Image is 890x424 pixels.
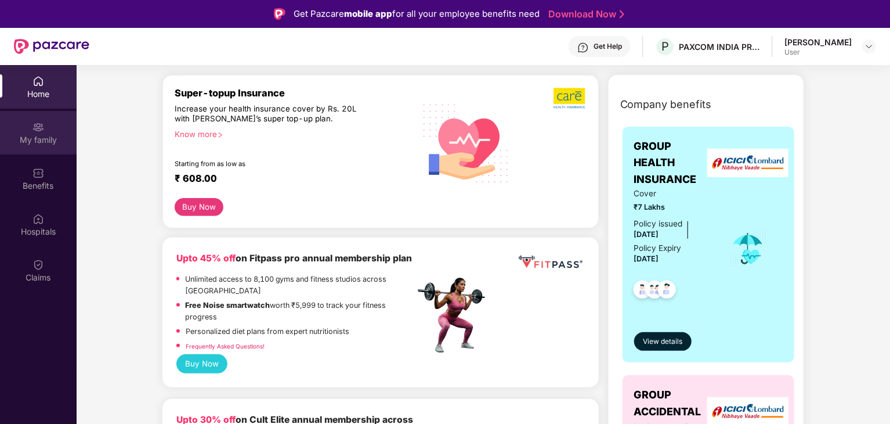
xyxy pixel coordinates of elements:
[32,76,44,87] img: svg+xml;base64,PHN2ZyBpZD0iSG9tZSIgeG1sbnM9Imh0dHA6Ly93d3cudzMub3JnLzIwMDAvc3ZnIiB3aWR0aD0iMjAiIG...
[186,301,270,310] strong: Free Noise smartwatch
[14,39,89,54] img: New Pazcare Logo
[516,251,584,273] img: fppp.png
[634,230,659,239] span: [DATE]
[176,354,228,373] button: Buy Now
[634,138,714,188] span: GROUP HEALTH INSURANCE
[175,87,415,99] div: Super-topup Insurance
[661,39,669,53] span: P
[548,8,621,20] a: Download Now
[175,130,408,138] div: Know more
[628,277,657,306] img: svg+xml;base64,PHN2ZyB4bWxucz0iaHR0cDovL3d3dy53My5vcmcvMjAwMC9zdmciIHdpZHRoPSI0OC45NDMiIGhlaWdodD...
[653,277,681,306] img: svg+xml;base64,PHN2ZyB4bWxucz0iaHR0cDovL3d3dy53My5vcmcvMjAwMC9zdmciIHdpZHRoPSI0OC45NDMiIGhlaWdodD...
[620,96,712,113] span: Company benefits
[553,87,587,109] img: b5dec4f62d2307b9de63beb79f102df3.png
[634,218,683,230] div: Policy issued
[186,300,415,323] p: worth ₹5,999 to track your fitness progress
[643,336,682,347] span: View details
[414,275,495,356] img: fpp.png
[32,121,44,133] img: svg+xml;base64,PHN2ZyB3aWR0aD0iMjAiIGhlaWdodD0iMjAiIHZpZXdCb3g9IjAgMCAyMCAyMCIgZmlsbD0ibm9uZSIgeG...
[186,343,265,350] a: Frequently Asked Questions!
[186,326,349,337] p: Personalized diet plans from expert nutritionists
[176,253,412,264] b: on Fitpass pro annual membership plan
[784,48,852,57] div: User
[729,229,767,268] img: icon
[784,37,852,48] div: [PERSON_NAME]
[176,253,236,264] b: Upto 45% off
[185,274,415,297] p: Unlimited access to 8,100 gyms and fitness studios across [GEOGRAPHIC_DATA]
[641,277,669,306] img: svg+xml;base64,PHN2ZyB4bWxucz0iaHR0cDovL3d3dy53My5vcmcvMjAwMC9zdmciIHdpZHRoPSI0OC45MTUiIGhlaWdodD...
[175,104,365,125] div: Increase your health insurance cover by Rs. 20L with [PERSON_NAME]’s super top-up plan.
[294,7,540,21] div: Get Pazcare for all your employee benefits need
[679,41,760,52] div: PAXCOM INDIA PRIVATE LIMITED
[217,132,223,138] span: right
[594,42,622,51] div: Get Help
[344,8,392,19] strong: mobile app
[274,8,285,20] img: Logo
[415,90,518,195] img: svg+xml;base64,PHN2ZyB4bWxucz0iaHR0cDovL3d3dy53My5vcmcvMjAwMC9zdmciIHhtbG5zOnhsaW5rPSJodHRwOi8vd3...
[634,188,714,200] span: Cover
[634,242,682,254] div: Policy Expiry
[32,259,44,271] img: svg+xml;base64,PHN2ZyBpZD0iQ2xhaW0iIHhtbG5zPSJodHRwOi8vd3d3LnczLm9yZy8yMDAwL3N2ZyIgd2lkdGg9IjIwIi...
[577,42,589,53] img: svg+xml;base64,PHN2ZyBpZD0iSGVscC0zMngzMiIgeG1sbnM9Imh0dHA6Ly93d3cudzMub3JnLzIwMDAvc3ZnIiB3aWR0aD...
[864,42,874,51] img: svg+xml;base64,PHN2ZyBpZD0iRHJvcGRvd24tMzJ4MzIiIHhtbG5zPSJodHRwOi8vd3d3LnczLm9yZy8yMDAwL3N2ZyIgd2...
[634,202,714,213] span: ₹7 Lakhs
[634,332,692,351] button: View details
[707,149,788,177] img: insurerLogo
[175,173,403,186] div: ₹ 608.00
[175,160,366,168] div: Starting from as low as
[634,254,659,263] span: [DATE]
[175,198,224,216] button: Buy Now
[32,213,44,225] img: svg+xml;base64,PHN2ZyBpZD0iSG9zcGl0YWxzIiB4bWxucz0iaHR0cDovL3d3dy53My5vcmcvMjAwMC9zdmciIHdpZHRoPS...
[32,167,44,179] img: svg+xml;base64,PHN2ZyBpZD0iQmVuZWZpdHMiIHhtbG5zPSJodHRwOi8vd3d3LnczLm9yZy8yMDAwL3N2ZyIgd2lkdGg9Ij...
[620,8,624,20] img: Stroke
